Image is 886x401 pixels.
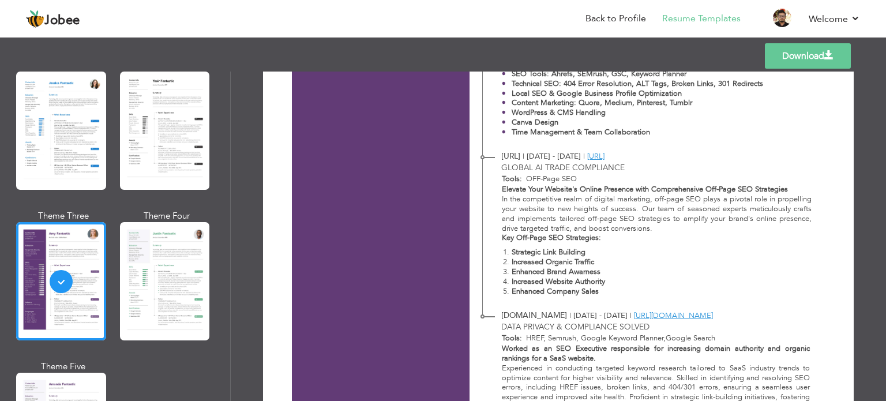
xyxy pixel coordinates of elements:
a: Welcome [809,12,860,26]
span: | [630,310,632,321]
strong: Key Off-Page SEO Strategies: [502,233,601,243]
img: jobee.io [26,10,44,28]
img: Profile Img [773,9,791,27]
span: [DATE] - [DATE] [527,151,581,162]
strong: Canva Design [512,117,558,128]
span: | [569,310,571,321]
strong: Increased Website Authority [512,276,605,287]
strong: Worked as an SEO Executive responsible for increasing domain authority and organic rankings for a... [502,343,810,363]
a: Download [765,43,851,69]
a: Jobee [26,10,80,28]
strong: Enhanced Company Sales [512,286,599,297]
span: Data Privacy & Compliance Solved [501,321,650,332]
p: OFF-Page SEO [522,174,812,185]
span: | [523,151,524,162]
div: Theme Five [18,361,108,373]
span: | [583,151,585,162]
a: [URL][DOMAIN_NAME] [634,310,713,321]
p: In the competitive realm of digital marketing, off-page SEO plays a pivotal role in propelling yo... [502,194,812,234]
span: Jobee [44,14,80,27]
b: Tools: [502,174,522,184]
strong: WordPress & CMS Handling [512,107,606,118]
strong: Strategic Link Building [512,247,585,257]
p: HREF, Semrush, Google Keyword Planner,Google Search [522,333,810,344]
strong: Enhanced Brand Awarness [512,267,600,277]
span: [URL] [501,151,520,162]
span: [DATE] - [DATE] [573,310,628,321]
strong: Time Management & Team Collaboration [512,127,650,137]
strong: SEO Tools: Ahrefs, SEMrush, GSC, Keyword Planner [512,69,686,79]
strong: Local SEO & Google Business Profile Optimization [512,88,682,99]
div: Theme Four [122,210,212,222]
a: Resume Templates [662,12,741,25]
span: [DOMAIN_NAME] [501,310,567,321]
div: Theme Three [18,210,108,222]
b: Tools: [502,333,522,343]
strong: Content Marketing: Quora, Medium, Pinterest, Tumblr [512,98,692,108]
strong: Elevate Your Website's Online Presence with Comprehensive Off-Page SEO Strategies [502,184,788,194]
strong: Technical SEO: 404 Error Resolution, ALT Tags, Broken Links, 301 Redirects [512,78,763,89]
span: Global AI Trade Compliance [501,162,625,173]
a: [URL] [587,151,605,162]
strong: Increased Organic Traffic [512,257,594,267]
a: Back to Profile [585,12,646,25]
